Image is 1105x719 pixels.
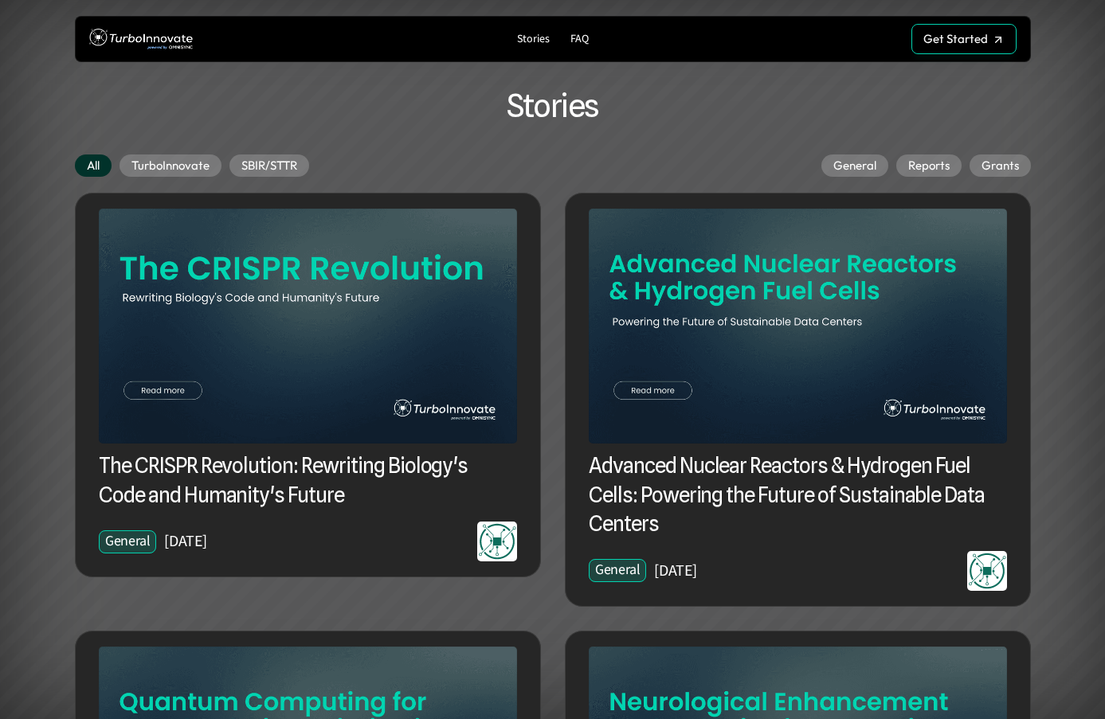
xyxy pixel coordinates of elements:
[911,24,1017,54] a: Get Started
[511,29,556,50] a: Stories
[517,33,550,46] p: Stories
[564,29,595,50] a: FAQ
[89,25,193,54] img: TurboInnovate Logo
[923,32,988,46] p: Get Started
[570,33,589,46] p: FAQ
